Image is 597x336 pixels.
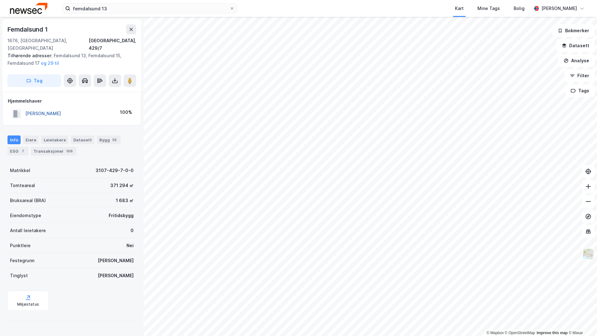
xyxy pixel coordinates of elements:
[96,167,134,174] div: 3107-429-7-0-0
[477,5,500,12] div: Mine Tags
[10,212,41,219] div: Eiendomstype
[110,182,134,189] div: 371 294 ㎡
[10,182,35,189] div: Tomteareal
[552,24,595,37] button: Bokmerker
[566,306,597,336] iframe: Chat Widget
[582,248,594,260] img: Z
[537,331,568,335] a: Improve this map
[565,69,595,82] button: Filter
[7,24,49,34] div: Femdalsund 1
[565,84,595,97] button: Tags
[120,109,132,116] div: 100%
[10,272,28,279] div: Tinglyst
[455,5,464,12] div: Kart
[7,135,21,144] div: Info
[10,257,34,264] div: Festegrunn
[505,331,535,335] a: OpenStreetMap
[23,135,39,144] div: Eiere
[7,37,89,52] div: 1676, [GEOGRAPHIC_DATA], [GEOGRAPHIC_DATA]
[131,227,134,234] div: 0
[31,147,76,155] div: Transaksjoner
[556,39,595,52] button: Datasett
[97,135,121,144] div: Bygg
[70,4,229,13] input: Søk på adresse, matrikkel, gårdeiere, leietakere eller personer
[541,5,577,12] div: [PERSON_NAME]
[20,148,26,154] div: 7
[558,54,595,67] button: Analyse
[10,227,46,234] div: Antall leietakere
[10,167,30,174] div: Matrikkel
[10,197,46,204] div: Bruksareal (BRA)
[98,257,134,264] div: [PERSON_NAME]
[111,137,118,143] div: 55
[7,53,54,58] span: Tilhørende adresser:
[566,306,597,336] div: Kontrollprogram for chat
[98,272,134,279] div: [PERSON_NAME]
[17,302,39,307] div: Miljøstatus
[7,52,131,67] div: Femdalsund 13, Femdalsund 15, Femdalsund 17
[126,242,134,249] div: Nei
[10,242,31,249] div: Punktleie
[41,135,68,144] div: Leietakere
[10,3,47,14] img: newsec-logo.f6e21ccffca1b3a03d2d.png
[7,147,28,155] div: ESG
[8,97,136,105] div: Hjemmelshaver
[7,74,61,87] button: Tag
[65,148,74,154] div: 106
[71,135,94,144] div: Datasett
[514,5,525,12] div: Bolig
[486,331,504,335] a: Mapbox
[89,37,136,52] div: [GEOGRAPHIC_DATA], 429/7
[116,197,134,204] div: 1 683 ㎡
[109,212,134,219] div: Fritidsbygg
